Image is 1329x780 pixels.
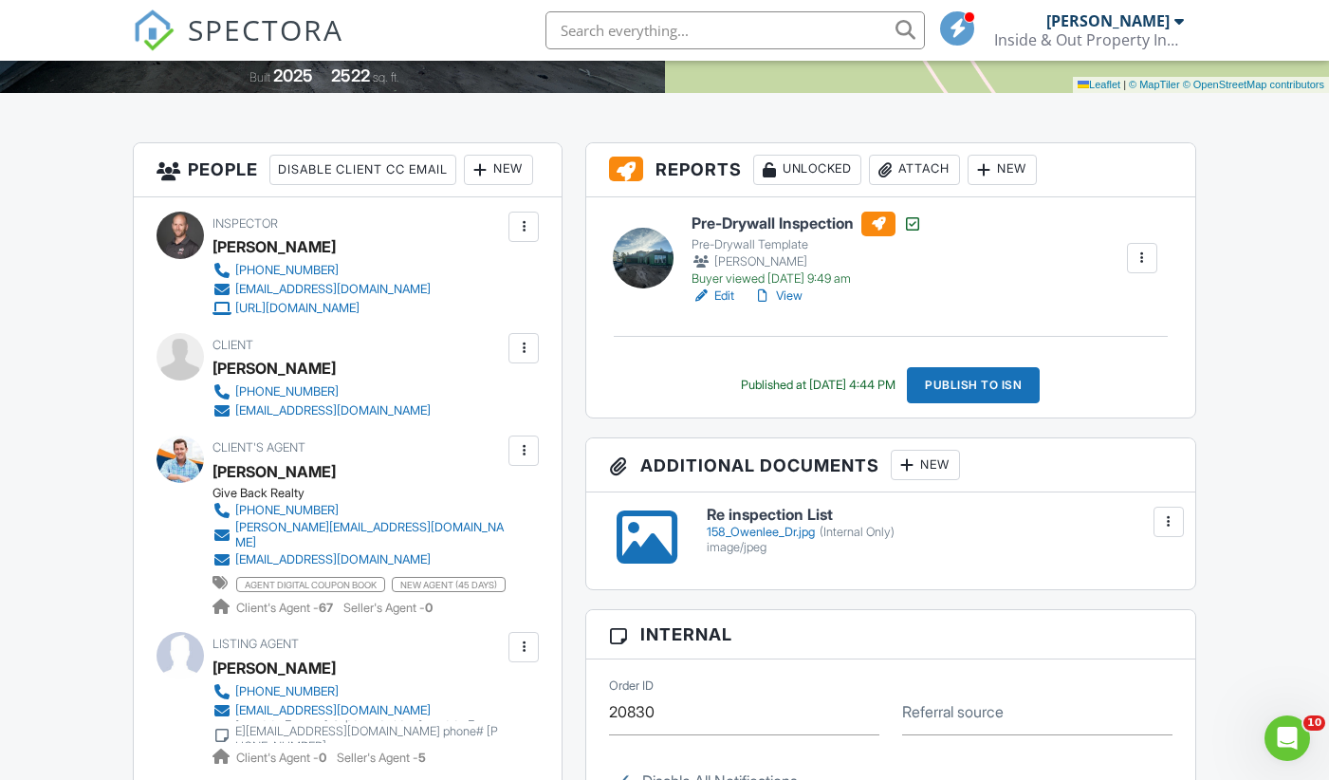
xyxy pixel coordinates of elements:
h3: Additional Documents [586,438,1195,492]
a: [PERSON_NAME][EMAIL_ADDRESS][DOMAIN_NAME] [212,520,504,550]
a: [PERSON_NAME] [212,457,336,486]
a: © OpenStreetMap contributors [1183,79,1324,90]
div: [EMAIL_ADDRESS][DOMAIN_NAME] [235,403,431,418]
a: [EMAIL_ADDRESS][DOMAIN_NAME] [212,701,504,720]
h3: People [134,143,562,197]
h3: Reports [586,143,1195,197]
div: [PERSON_NAME] [212,232,336,261]
a: View [753,287,803,306]
div: [PERSON_NAME][EMAIL_ADDRESS][DOMAIN_NAME] [235,520,504,550]
span: Client [212,338,253,352]
label: Referral source [902,701,1004,722]
div: [PERSON_NAME] [692,252,922,271]
div: Published at [DATE] 4:44 PM [741,378,895,393]
div: [PHONE_NUMBER] [235,384,339,399]
div: 158_Owenlee_Dr.jpg [707,525,1172,540]
div: [PHONE_NUMBER] [235,503,339,518]
div: [EMAIL_ADDRESS][DOMAIN_NAME] [235,282,431,297]
span: Seller's Agent - [343,601,433,615]
span: | [1123,79,1126,90]
strong: 67 [319,601,333,615]
span: agent digital coupon book [236,577,385,592]
a: [PHONE_NUMBER] [212,682,504,701]
a: © MapTiler [1129,79,1180,90]
span: 10 [1303,715,1325,731]
a: [URL][DOMAIN_NAME] [212,299,431,318]
a: [EMAIL_ADDRESS][DOMAIN_NAME] [212,280,431,299]
span: sq. ft. [373,70,399,84]
div: Give Back Realty [212,486,519,501]
img: The Best Home Inspection Software - Spectora [133,9,175,51]
div: New [891,450,960,480]
div: Buyer viewed [DATE] 9:49 am [692,271,922,287]
a: [PHONE_NUMBER] [212,261,431,280]
span: Client's Agent - [236,751,329,765]
div: Unlocked [753,155,861,185]
a: SPECTORA [133,26,343,65]
span: Built [249,70,270,84]
a: Edit [692,287,734,306]
div: Attach [869,155,960,185]
input: Search everything... [545,11,925,49]
div: [EMAIL_ADDRESS][DOMAIN_NAME] [235,552,431,567]
a: Pre-Drywall Inspection Pre-Drywall Template [PERSON_NAME] Buyer viewed [DATE] 9:49 am [692,212,922,288]
span: Seller's Agent - [337,751,426,765]
strong: 0 [425,601,433,615]
span: Client's Agent - [236,601,336,615]
a: [PHONE_NUMBER] [212,501,504,520]
div: Pre-Drywall Template [692,237,922,252]
div: [PHONE_NUMBER] [235,684,339,699]
span: (Internal Only) [820,525,895,539]
div: [EMAIL_ADDRESS][DOMAIN_NAME] [235,703,431,718]
div: Inside & Out Property Inspectors, Inc [994,30,1184,49]
strong: 5 [418,751,426,765]
div: [PERSON_NAME]-super intendent [PERSON_NAME][EMAIL_ADDRESS][DOMAIN_NAME] phone# [PHONE_NUMBER] [235,709,504,754]
a: [PERSON_NAME] [212,654,336,682]
h6: Re inspection List [707,507,1172,524]
div: [PERSON_NAME] [1046,11,1170,30]
div: Publish to ISN [907,367,1040,403]
div: Disable Client CC Email [269,155,456,185]
span: Listing Agent [212,637,299,651]
div: [URL][DOMAIN_NAME] [235,301,360,316]
a: [EMAIL_ADDRESS][DOMAIN_NAME] [212,550,504,569]
a: [PHONE_NUMBER] [212,382,431,401]
span: new agent (45 days) [392,577,506,592]
div: New [464,155,533,185]
span: Client's Agent [212,440,305,455]
a: Leaflet [1078,79,1120,90]
label: Order ID [609,678,654,695]
strong: 0 [319,751,326,765]
div: [PHONE_NUMBER] [235,263,339,278]
div: 2025 [273,65,313,85]
div: New [968,155,1037,185]
div: 2522 [331,65,370,85]
a: Re inspection List 158_Owenlee_Dr.jpg(Internal Only) image/jpeg [707,507,1172,555]
span: Inspector [212,216,278,231]
h6: Pre-Drywall Inspection [692,212,922,236]
div: image/jpeg [707,540,1172,555]
span: SPECTORA [188,9,343,49]
a: [EMAIL_ADDRESS][DOMAIN_NAME] [212,401,431,420]
div: [PERSON_NAME] [212,354,336,382]
h3: Internal [586,610,1195,659]
iframe: Intercom live chat [1264,715,1310,761]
